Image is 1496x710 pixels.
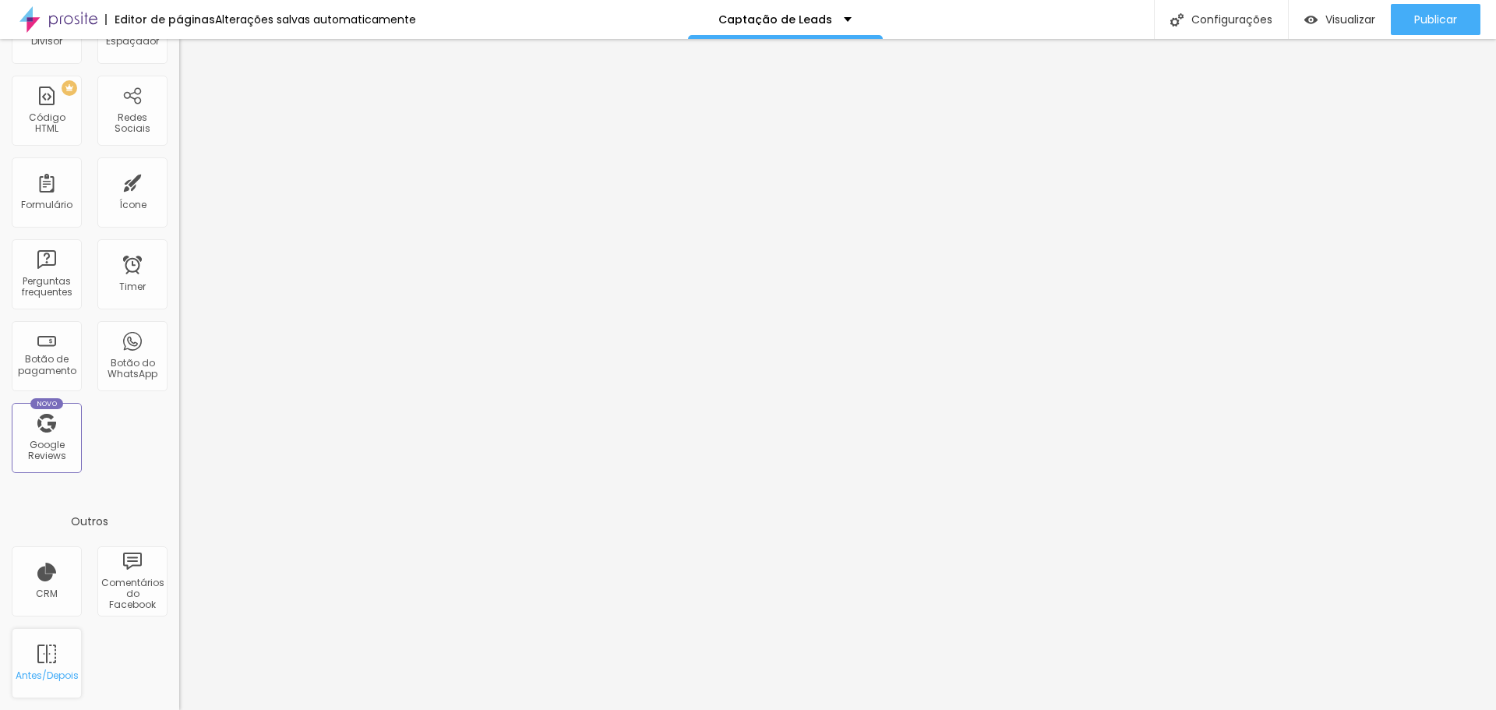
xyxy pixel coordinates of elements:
[31,36,62,47] div: Divisor
[101,358,163,380] div: Botão do WhatsApp
[1304,13,1318,26] img: view-1.svg
[16,112,77,135] div: Código HTML
[1170,13,1184,26] img: Icone
[105,14,215,25] div: Editor de páginas
[36,588,58,599] div: CRM
[30,398,64,409] div: Novo
[16,276,77,298] div: Perguntas frequentes
[1325,13,1375,26] span: Visualizar
[16,670,77,681] div: Antes/Depois
[1414,13,1457,26] span: Publicar
[16,440,77,462] div: Google Reviews
[101,112,163,135] div: Redes Sociais
[215,14,416,25] div: Alterações salvas automaticamente
[1289,4,1391,35] button: Visualizar
[119,281,146,292] div: Timer
[16,354,77,376] div: Botão de pagamento
[21,200,72,210] div: Formulário
[718,14,832,25] p: Captação de Leads
[106,36,159,47] div: Espaçador
[101,578,163,611] div: Comentários do Facebook
[1391,4,1480,35] button: Publicar
[119,200,146,210] div: Ícone
[179,39,1496,710] iframe: Editor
